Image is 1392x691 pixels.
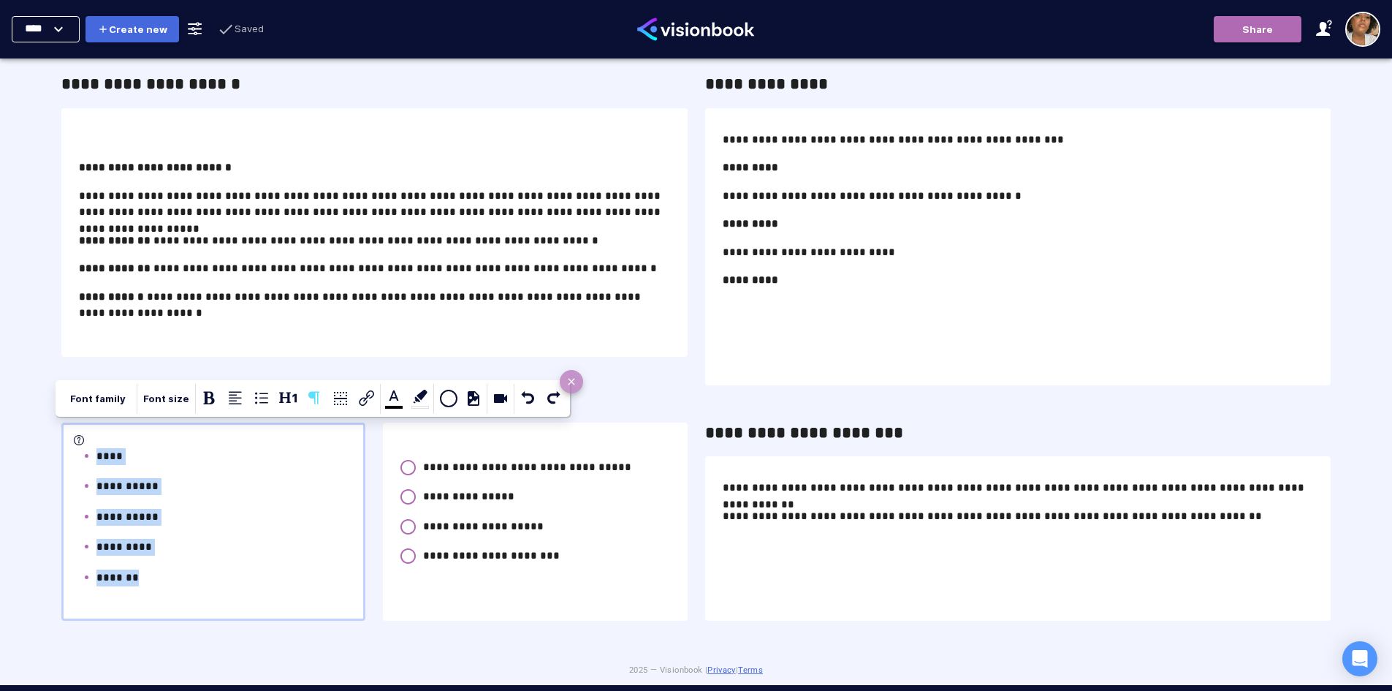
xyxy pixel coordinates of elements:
[582,15,810,44] div: Visionbook
[140,385,192,412] button: Font size
[143,393,189,404] strong: Font size
[1214,16,1301,42] button: Share
[1345,12,1380,47] div: Profile
[1242,23,1273,35] span: Share
[217,20,264,38] span: Saved
[62,385,134,412] button: Font family
[85,16,179,42] button: Create new
[70,393,126,404] strong: Font family
[97,23,167,35] span: Create new
[738,665,763,675] a: Terms
[1342,641,1377,676] div: Open Intercom Messenger
[707,665,736,675] a: Privacy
